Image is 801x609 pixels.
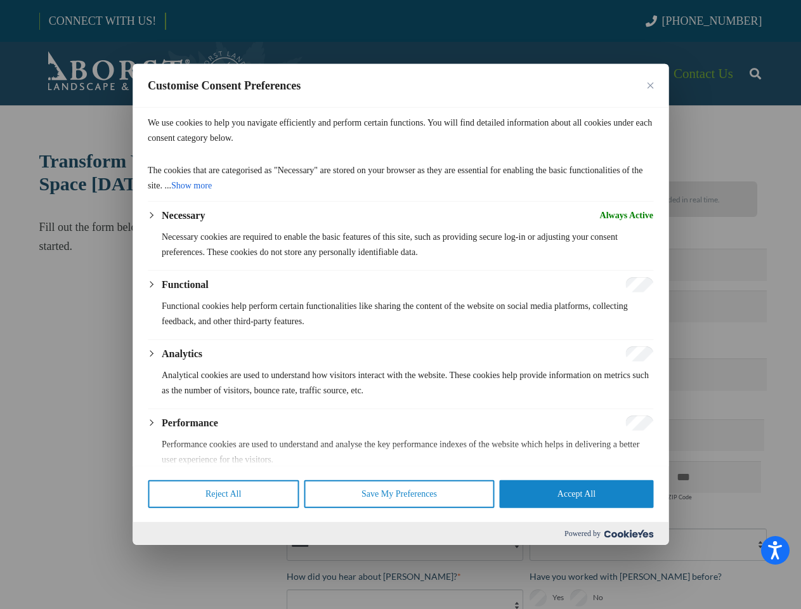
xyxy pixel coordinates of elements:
button: Functional [162,277,209,292]
span: Always Active [600,208,653,223]
button: Accept All [500,480,653,508]
input: Enable Analytics [625,346,653,362]
p: Necessary cookies are required to enable the basic features of this site, such as providing secur... [162,230,653,260]
button: Show more [171,178,212,193]
button: Reject All [148,480,299,508]
span: Customise Consent Preferences [148,78,301,93]
img: Cookieyes logo [604,530,653,538]
button: Performance [162,416,218,431]
button: Necessary [162,208,205,223]
p: The cookies that are categorised as "Necessary" are stored on your browser as they are essential ... [148,163,653,193]
p: Performance cookies are used to understand and analyse the key performance indexes of the website... [162,437,653,468]
button: Analytics [162,346,202,362]
button: Save My Preferences [304,480,495,508]
input: Enable Functional [625,277,653,292]
p: Analytical cookies are used to understand how visitors interact with the website. These cookies h... [162,368,653,398]
p: We use cookies to help you navigate efficiently and perform certain functions. You will find deta... [148,115,653,146]
div: Powered by [133,522,668,545]
img: Close [647,82,653,89]
p: Functional cookies help perform certain functionalities like sharing the content of the website o... [162,299,653,329]
input: Enable Performance [625,416,653,431]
